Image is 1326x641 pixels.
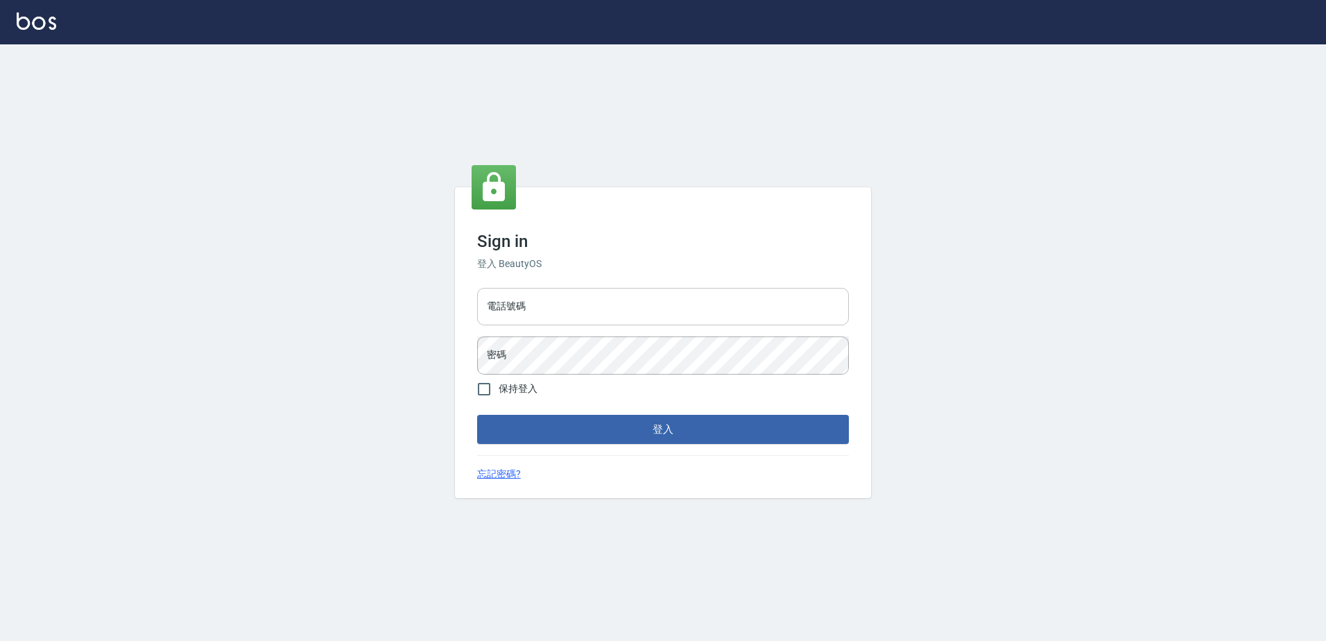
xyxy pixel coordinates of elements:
span: 保持登入 [499,382,537,396]
h3: Sign in [477,232,849,251]
button: 登入 [477,415,849,444]
img: Logo [17,12,56,30]
h6: 登入 BeautyOS [477,257,849,271]
a: 忘記密碼? [477,467,521,481]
